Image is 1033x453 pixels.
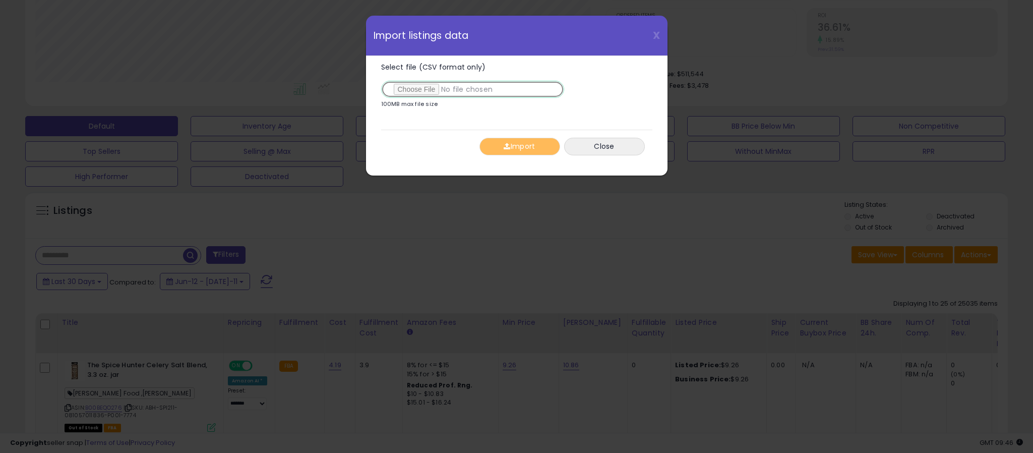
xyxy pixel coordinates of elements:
span: Import listings data [374,31,469,40]
span: Select file (CSV format only) [381,62,486,72]
span: X [653,28,660,42]
button: Import [479,138,560,155]
p: 100MB max file size [381,101,438,107]
button: Close [564,138,645,155]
